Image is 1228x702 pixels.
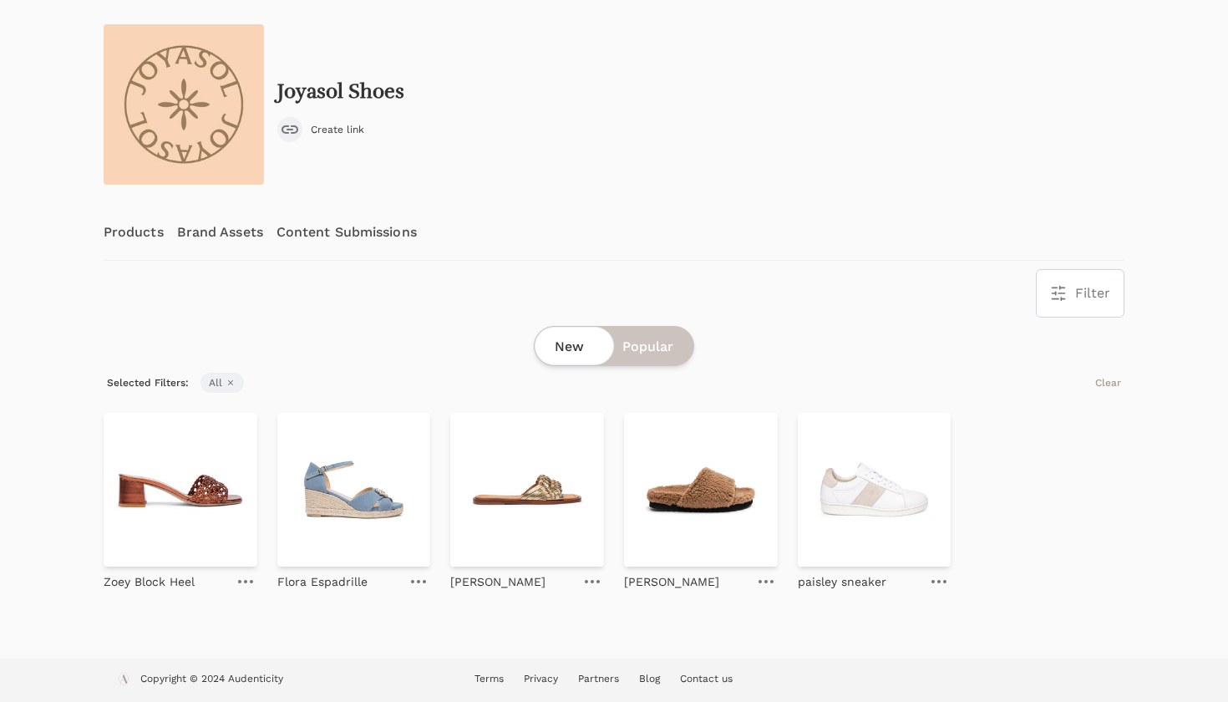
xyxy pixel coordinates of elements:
a: Blog [639,673,660,684]
a: Terms [474,673,504,684]
span: All [200,373,244,393]
button: Create link [277,117,364,142]
a: Contact us [680,673,733,684]
span: Create link [311,123,364,136]
p: Zoey Block Heel [104,573,195,590]
a: Products [104,205,164,260]
img: Luna Slipper [624,413,778,567]
a: Content Submissions [277,205,417,260]
a: Partners [578,673,619,684]
h2: Joyasol Shoes [277,80,404,104]
p: [PERSON_NAME] [624,573,719,590]
p: Flora Espadrille [277,573,368,590]
p: Copyright © 2024 Audenticity [140,672,283,689]
p: paisley sneaker [798,573,886,590]
img: Ava Sandal [450,413,604,567]
img: da055878049b6d7dee11e1452f94f521.jpg [104,24,264,185]
a: [PERSON_NAME] [450,567,545,590]
img: Flora Espadrille [277,413,431,567]
button: Clear [1092,373,1124,393]
a: Brand Assets [177,205,263,260]
p: [PERSON_NAME] [450,573,545,590]
span: New [555,337,584,357]
img: Zoey Block Heel [104,413,257,567]
a: Privacy [524,673,558,684]
span: Filter [1075,283,1110,303]
a: Zoey Block Heel [104,567,195,590]
a: paisley sneaker [798,567,886,590]
span: Selected Filters: [104,373,192,393]
span: Popular [622,337,673,357]
a: [PERSON_NAME] [624,567,719,590]
a: Flora Espadrille [277,567,368,590]
button: Filter [1037,270,1124,317]
img: paisley sneaker [798,413,951,567]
